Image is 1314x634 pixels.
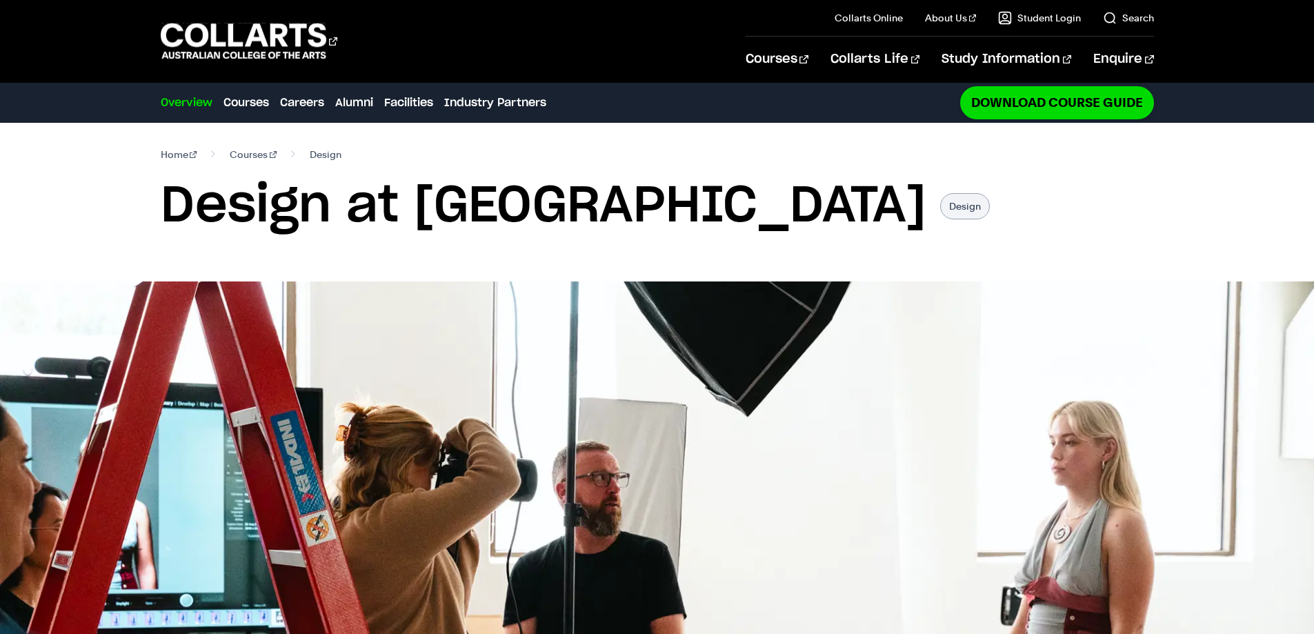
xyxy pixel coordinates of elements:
a: Download Course Guide [960,86,1154,119]
a: Courses [223,95,269,111]
a: Study Information [942,37,1071,82]
a: Collarts Online [835,11,903,25]
a: Overview [161,95,212,111]
span: Design [310,145,341,164]
a: Student Login [998,11,1081,25]
a: Industry Partners [444,95,546,111]
div: Go to homepage [161,21,337,61]
a: Alumni [335,95,373,111]
a: Collarts Life [830,37,919,82]
a: Courses [230,145,277,164]
a: Careers [280,95,324,111]
a: Search [1103,11,1154,25]
a: About Us [925,11,976,25]
a: Facilities [384,95,433,111]
a: Enquire [1093,37,1153,82]
h1: Design at [GEOGRAPHIC_DATA] [161,175,926,237]
a: Home [161,145,197,164]
p: Design [940,193,990,219]
a: Courses [746,37,808,82]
